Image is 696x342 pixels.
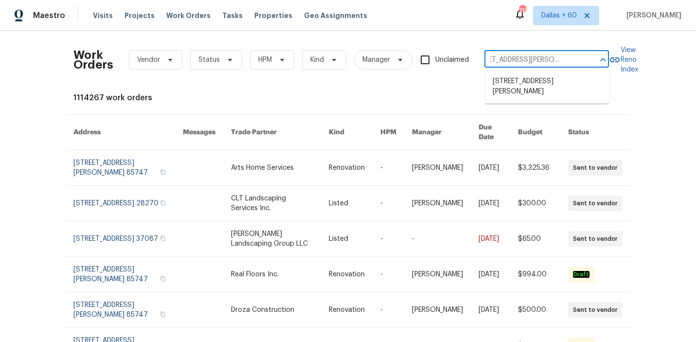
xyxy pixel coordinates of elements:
[404,257,471,292] td: [PERSON_NAME]
[404,150,471,186] td: [PERSON_NAME]
[254,11,292,20] span: Properties
[404,115,471,150] th: Manager
[321,150,373,186] td: Renovation
[321,186,373,221] td: Listed
[223,257,321,292] td: Real Floors Inc.
[373,186,404,221] td: -
[159,198,167,207] button: Copy Address
[159,234,167,243] button: Copy Address
[596,53,610,67] button: Close
[223,186,321,221] td: CLT Landscaping Services Inc.
[159,168,167,177] button: Copy Address
[137,55,160,65] span: Vendor
[175,115,223,150] th: Messages
[485,73,609,100] li: [STREET_ADDRESS][PERSON_NAME]
[435,55,469,65] span: Unclaimed
[73,93,623,103] div: 1114267 work orders
[373,257,404,292] td: -
[222,12,243,19] span: Tasks
[373,221,404,257] td: -
[362,55,390,65] span: Manager
[541,11,577,20] span: Dallas + 60
[93,11,113,20] span: Visits
[223,292,321,328] td: Droza Construction
[304,11,367,20] span: Geo Assignments
[310,55,324,65] span: Kind
[223,150,321,186] td: Arts Home Services
[484,53,582,68] input: Enter in an address
[258,55,272,65] span: HPM
[373,292,404,328] td: -
[404,292,471,328] td: [PERSON_NAME]
[198,55,220,65] span: Status
[471,115,511,150] th: Due Date
[321,257,373,292] td: Renovation
[519,6,526,16] div: 710
[321,115,373,150] th: Kind
[373,150,404,186] td: -
[321,221,373,257] td: Listed
[66,115,175,150] th: Address
[223,115,321,150] th: Trade Partner
[373,115,404,150] th: HPM
[159,274,167,283] button: Copy Address
[223,221,321,257] td: [PERSON_NAME] Landscaping Group LLC
[560,115,630,150] th: Status
[623,11,681,20] span: [PERSON_NAME]
[609,45,638,74] a: View Reno Index
[159,310,167,319] button: Copy Address
[125,11,155,20] span: Projects
[404,221,471,257] td: -
[321,292,373,328] td: Renovation
[404,186,471,221] td: [PERSON_NAME]
[510,115,560,150] th: Budget
[166,11,211,20] span: Work Orders
[33,11,65,20] span: Maestro
[73,50,113,70] h2: Work Orders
